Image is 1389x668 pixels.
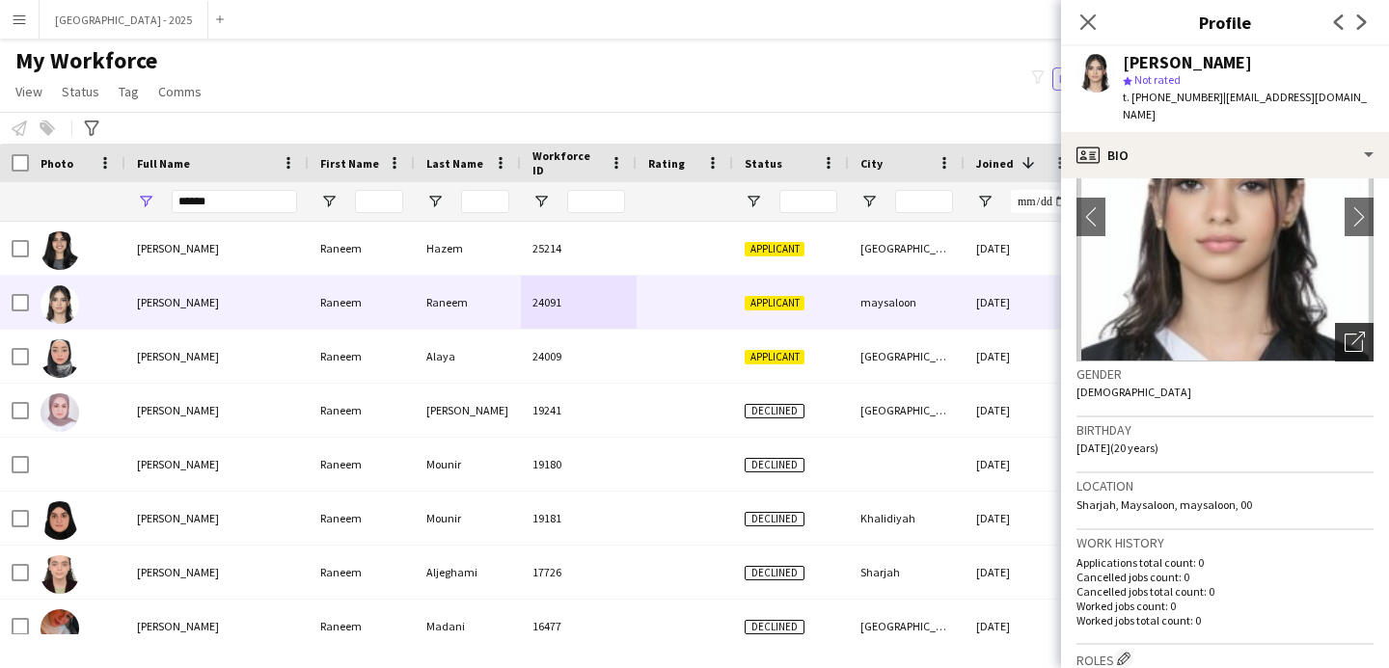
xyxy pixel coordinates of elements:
[137,619,219,633] span: [PERSON_NAME]
[309,384,415,437] div: Raneem
[111,79,147,104] a: Tag
[965,546,1080,599] div: [DATE]
[521,330,637,383] div: 24009
[137,241,219,255] span: [PERSON_NAME]
[15,83,42,100] span: View
[567,190,625,213] input: Workforce ID Filter Input
[745,404,804,418] span: Declined
[849,492,965,545] div: Khalidiyah
[1134,72,1181,87] span: Not rated
[415,600,521,653] div: Madani
[1123,90,1367,121] span: | [EMAIL_ADDRESS][DOMAIN_NAME]
[137,511,219,525] span: [PERSON_NAME]
[309,492,415,545] div: Raneem
[965,330,1080,383] div: [DATE]
[41,339,79,378] img: Raneem Alaya
[745,296,804,310] span: Applicant
[415,276,521,329] div: Raneem
[41,393,79,432] img: Raneem Abu Hazeem
[309,330,415,383] div: Raneem
[521,276,637,329] div: 24091
[976,156,1014,171] span: Joined
[521,600,637,653] div: 16477
[521,384,637,437] div: 19241
[965,600,1080,653] div: [DATE]
[320,193,338,210] button: Open Filter Menu
[41,555,79,594] img: Raneem Aljeghami
[137,156,190,171] span: Full Name
[41,285,79,324] img: Raneem Raneem
[521,492,637,545] div: 19181
[849,330,965,383] div: [GEOGRAPHIC_DATA]
[309,276,415,329] div: Raneem
[532,148,602,177] span: Workforce ID
[849,276,965,329] div: maysaloon
[1076,570,1374,584] p: Cancelled jobs count: 0
[172,190,297,213] input: Full Name Filter Input
[1076,613,1374,628] p: Worked jobs total count: 0
[415,384,521,437] div: [PERSON_NAME]
[745,350,804,364] span: Applicant
[137,403,219,417] span: [PERSON_NAME]
[1076,534,1374,551] h3: Work history
[158,83,202,100] span: Comms
[965,438,1080,491] div: [DATE]
[1076,497,1252,512] span: Sharjah, Maysaloon, maysaloon, 00
[415,438,521,491] div: Mounir
[426,156,483,171] span: Last Name
[895,190,953,213] input: City Filter Input
[1076,477,1374,494] h3: Location
[1076,365,1374,383] h3: Gender
[40,1,208,39] button: [GEOGRAPHIC_DATA] - 2025
[1335,323,1374,361] div: Open photos pop-in
[849,600,965,653] div: [GEOGRAPHIC_DATA]
[965,276,1080,329] div: [DATE]
[745,242,804,256] span: Applicant
[415,492,521,545] div: Mounir
[1061,132,1389,178] div: Bio
[1076,421,1374,439] h3: Birthday
[1011,190,1069,213] input: Joined Filter Input
[309,222,415,275] div: Raneem
[849,222,965,275] div: [GEOGRAPHIC_DATA]
[41,501,79,540] img: Raneem Mounir
[415,330,521,383] div: Alaya
[1076,555,1374,570] p: Applications total count: 0
[415,222,521,275] div: Hazem
[119,83,139,100] span: Tag
[137,565,219,579] span: [PERSON_NAME]
[137,349,219,363] span: [PERSON_NAME]
[745,193,762,210] button: Open Filter Menu
[137,457,219,471] span: [PERSON_NAME]
[137,193,154,210] button: Open Filter Menu
[965,222,1080,275] div: [DATE]
[1061,10,1389,35] h3: Profile
[860,156,883,171] span: City
[8,79,50,104] a: View
[532,193,550,210] button: Open Filter Menu
[137,295,219,309] span: [PERSON_NAME]
[521,438,637,491] div: 19180
[415,546,521,599] div: Aljeghami
[1123,54,1252,71] div: [PERSON_NAME]
[1076,72,1374,361] img: Crew avatar or photo
[309,600,415,653] div: Raneem
[521,546,637,599] div: 17726
[461,190,509,213] input: Last Name Filter Input
[976,193,994,210] button: Open Filter Menu
[965,492,1080,545] div: [DATE]
[745,620,804,634] span: Declined
[745,512,804,526] span: Declined
[1052,67,1155,91] button: Everyone10,567
[41,156,73,171] span: Photo
[15,46,157,75] span: My Workforce
[1076,584,1374,599] p: Cancelled jobs total count: 0
[309,438,415,491] div: Raneem
[648,156,685,171] span: Rating
[745,156,782,171] span: Status
[1123,90,1223,104] span: t. [PHONE_NUMBER]
[521,222,637,275] div: 25214
[860,193,878,210] button: Open Filter Menu
[41,609,79,648] img: Raneem Madani
[1076,599,1374,613] p: Worked jobs count: 0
